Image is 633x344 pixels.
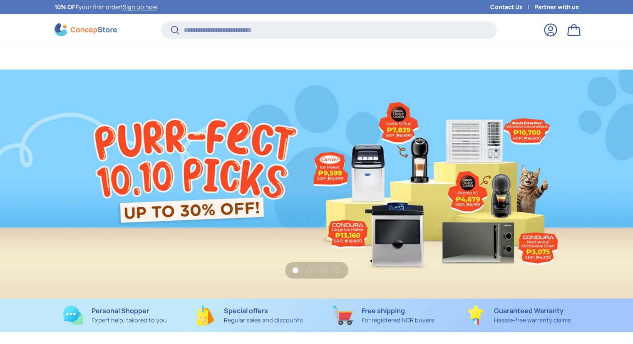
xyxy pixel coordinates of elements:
img: ConcepStore [55,23,117,36]
a: Personal Shopper Expert help, tailored to you [55,305,176,325]
strong: 10% OFF [55,3,79,11]
strong: Special offers [224,306,268,315]
a: Free shipping For registered NCR buyers [323,305,444,325]
a: Contact Us [490,2,534,12]
strong: Personal Shopper [92,306,149,315]
p: Expert help, tailored to you [92,316,167,325]
p: your first order! . [55,2,159,12]
a: Special offers Regular sales and discounts [189,305,310,325]
p: Regular sales and discounts [224,316,303,325]
strong: Free shipping [362,306,405,315]
a: Sign up now [123,3,157,11]
p: For registered NCR buyers [362,316,434,325]
strong: Guaranteed Warranty [494,306,563,315]
a: Partner with us [534,2,579,12]
p: Hassle-free warranty claims [494,316,571,325]
a: Guaranteed Warranty Hassle-free warranty claims [458,305,579,325]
